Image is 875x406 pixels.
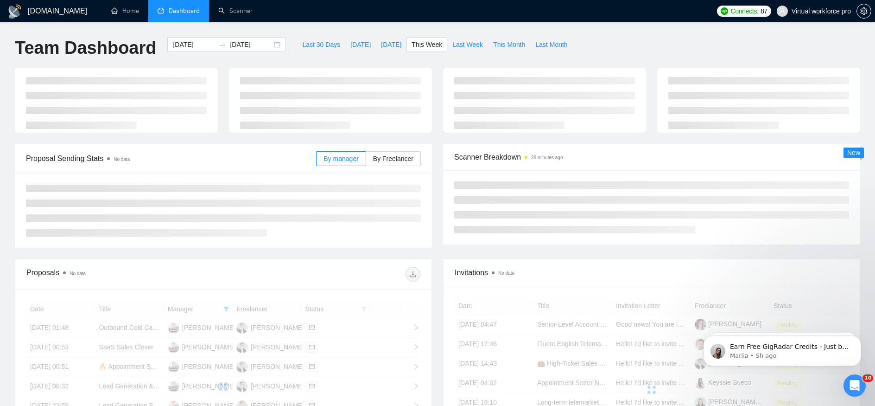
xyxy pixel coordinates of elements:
[218,7,253,15] a: searchScanner
[452,39,483,50] span: Last Week
[447,37,488,52] button: Last Week
[535,39,567,50] span: Last Month
[114,157,130,162] span: No data
[779,8,786,14] span: user
[345,37,376,52] button: [DATE]
[15,37,156,59] h1: Team Dashboard
[219,41,226,48] span: swap-right
[531,155,563,160] time: 28 minutes ago
[230,39,272,50] input: End date
[381,39,401,50] span: [DATE]
[862,374,873,382] span: 10
[857,7,871,15] span: setting
[761,6,767,16] span: 87
[493,39,525,50] span: This Month
[488,37,530,52] button: This Month
[350,39,371,50] span: [DATE]
[721,7,728,15] img: upwork-logo.png
[856,7,871,15] a: setting
[731,6,759,16] span: Connects:
[158,7,164,14] span: dashboard
[530,37,572,52] button: Last Month
[302,39,340,50] span: Last 30 Days
[111,7,139,15] a: homeHome
[406,37,447,52] button: This Week
[297,37,345,52] button: Last 30 Days
[847,149,860,156] span: New
[70,271,86,276] span: No data
[373,155,413,162] span: By Freelancer
[856,4,871,19] button: setting
[454,151,849,163] span: Scanner Breakdown
[219,41,226,48] span: to
[843,374,866,397] iframe: Intercom live chat
[26,267,223,282] div: Proposals
[498,271,514,276] span: No data
[323,155,358,162] span: By manager
[173,39,215,50] input: Start date
[455,267,849,278] span: Invitations
[169,7,200,15] span: Dashboard
[690,316,875,381] iframe: Intercom notifications message
[412,39,442,50] span: This Week
[7,4,22,19] img: logo
[376,37,406,52] button: [DATE]
[26,153,316,164] span: Proposal Sending Stats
